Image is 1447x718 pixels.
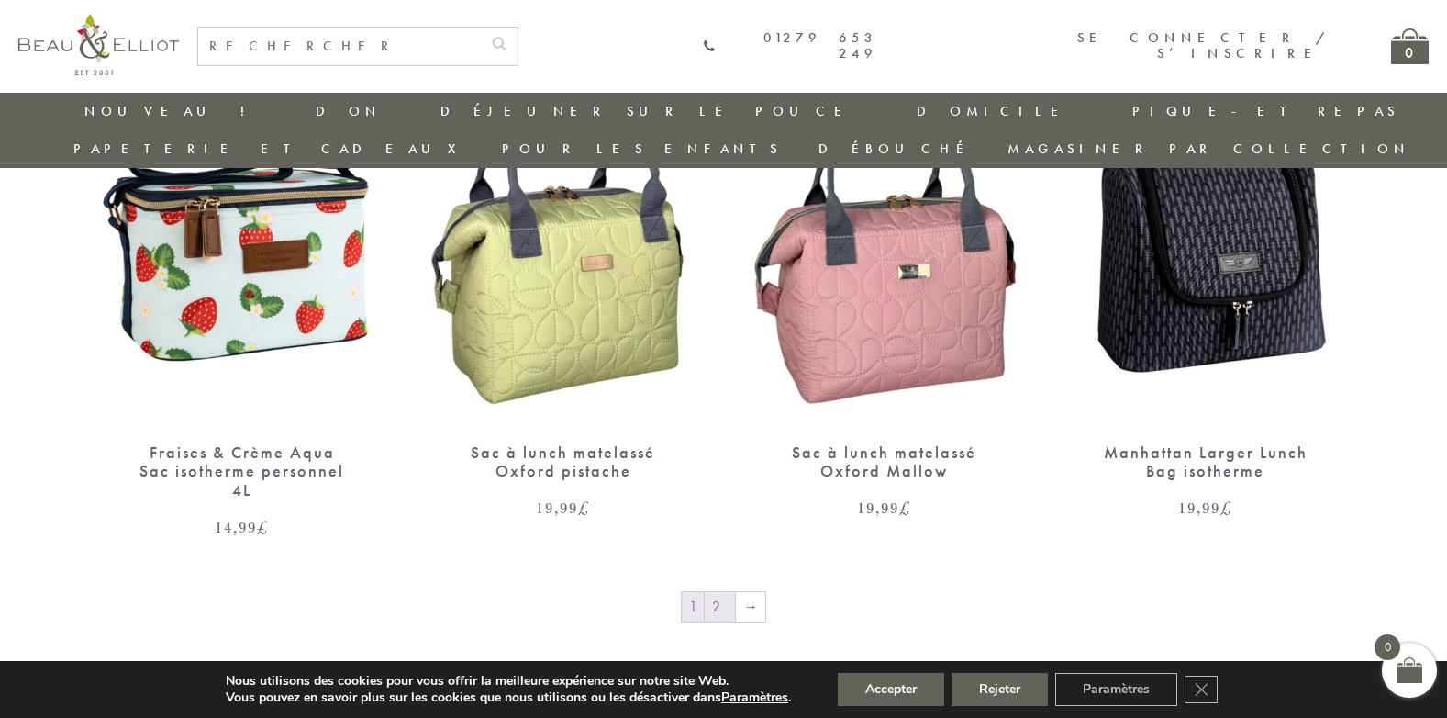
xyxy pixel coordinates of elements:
span: Page 1 [682,592,704,622]
a: Sac à lunch matelassé Oxford pistache 19,99£ [421,58,706,517]
a: Don [316,102,382,120]
img: Fraises & Crème Aqua Sac isotherme personnel 4L [100,58,384,425]
span: 0 [1375,634,1400,660]
a: Magasiner par collection [1007,140,1410,158]
button: Accepter [838,673,944,706]
bdi: 19,99 [536,497,590,519]
div: Fraises & Crème Aqua Sac isotherme personnel 4L [132,443,352,500]
a: Pique-et repas [1132,102,1399,120]
div: Sac à lunch matelassé Oxford pistache [453,443,673,481]
a: Nouveau ! [84,102,257,120]
span: £ [578,497,590,519]
button: Paramètres [1055,673,1177,706]
img: Manhattan Sac à lunch plus grand [1063,58,1348,425]
button: Fermer la bannière de cookies RGPD [1185,676,1218,703]
span: £ [1220,497,1232,519]
bdi: 19,99 [857,497,911,519]
p: Nous utilisons des cookies pour vous offrir la meilleure expérience sur notre site Web. [226,673,791,690]
bdi: 19,99 [1178,497,1232,519]
a: Manhattan Sac à lunch plus grand Manhattan Larger Lunch Bag isotherme 19,99£ [1063,58,1348,517]
a: → [736,592,765,622]
a: Se connecter / S’inscrire [1077,28,1327,62]
nav: Pagination du produit [100,590,1348,627]
input: RECHERCHER [198,28,481,65]
bdi: 14,99 [215,516,269,538]
a: 01279 653 249 [703,30,877,62]
div: Manhattan Larger Lunch Bag isotherme [1096,443,1316,481]
img: logo [18,14,179,75]
a: Débouché [818,140,970,158]
a: 0 [1391,28,1429,64]
span: £ [899,497,911,519]
button: Rejeter [952,673,1048,706]
font: . [788,689,791,706]
img: Sac à lunch matelassé Oxford mauve [742,58,1027,425]
button: Paramètres [721,690,788,706]
a: Page 2 (en anglais) [705,592,735,622]
a: Domicile [917,102,1074,120]
span: £ [257,516,269,538]
font: Vous pouvez en savoir plus sur les cookies que nous utilisons ou les désactiver dans [226,689,721,706]
a: Pour les enfants [502,140,782,158]
a: Papeterie et cadeaux [73,140,464,158]
font: 01279 653 249 [720,30,877,62]
a: Déjeuner sur le pouce [440,102,857,120]
a: Sac à lunch matelassé Oxford mauve Sac à lunch matelassé Oxford Mallow 19,99£ [742,58,1027,517]
a: Fraises & Crème Aqua Sac isotherme personnel 4L Fraises & Crème Aqua Sac isotherme personnel 4L 1... [100,58,384,535]
div: Sac à lunch matelassé Oxford Mallow [774,443,995,481]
